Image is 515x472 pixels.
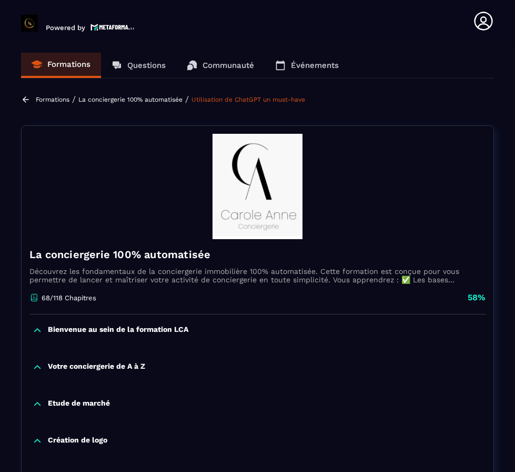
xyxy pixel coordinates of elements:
[29,247,486,262] h4: La conciergerie 100% automatisée
[127,61,166,70] p: Questions
[72,94,76,104] span: /
[48,325,188,336] p: Bienvenue au sein de la formation LCA
[291,61,339,70] p: Événements
[265,53,349,78] a: Événements
[48,362,145,372] p: Votre conciergerie de A à Z
[78,96,183,103] a: La conciergerie 100% automatisée
[203,61,254,70] p: Communauté
[42,294,96,302] p: 68/118 Chapitres
[29,134,486,239] img: banner
[48,436,107,446] p: Création de logo
[36,96,69,103] a: Formations
[176,53,265,78] a: Communauté
[21,53,101,78] a: Formations
[21,15,38,32] img: logo-branding
[90,23,135,32] img: logo
[468,292,486,303] p: 58%
[29,267,486,284] p: Découvrez les fondamentaux de la conciergerie immobilière 100% automatisée. Cette formation est c...
[191,96,305,103] a: Utilisation de ChatGPT un must-have
[48,399,110,409] p: Etude de marché
[101,53,176,78] a: Questions
[185,94,189,104] span: /
[46,24,85,32] p: Powered by
[47,60,90,69] p: Formations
